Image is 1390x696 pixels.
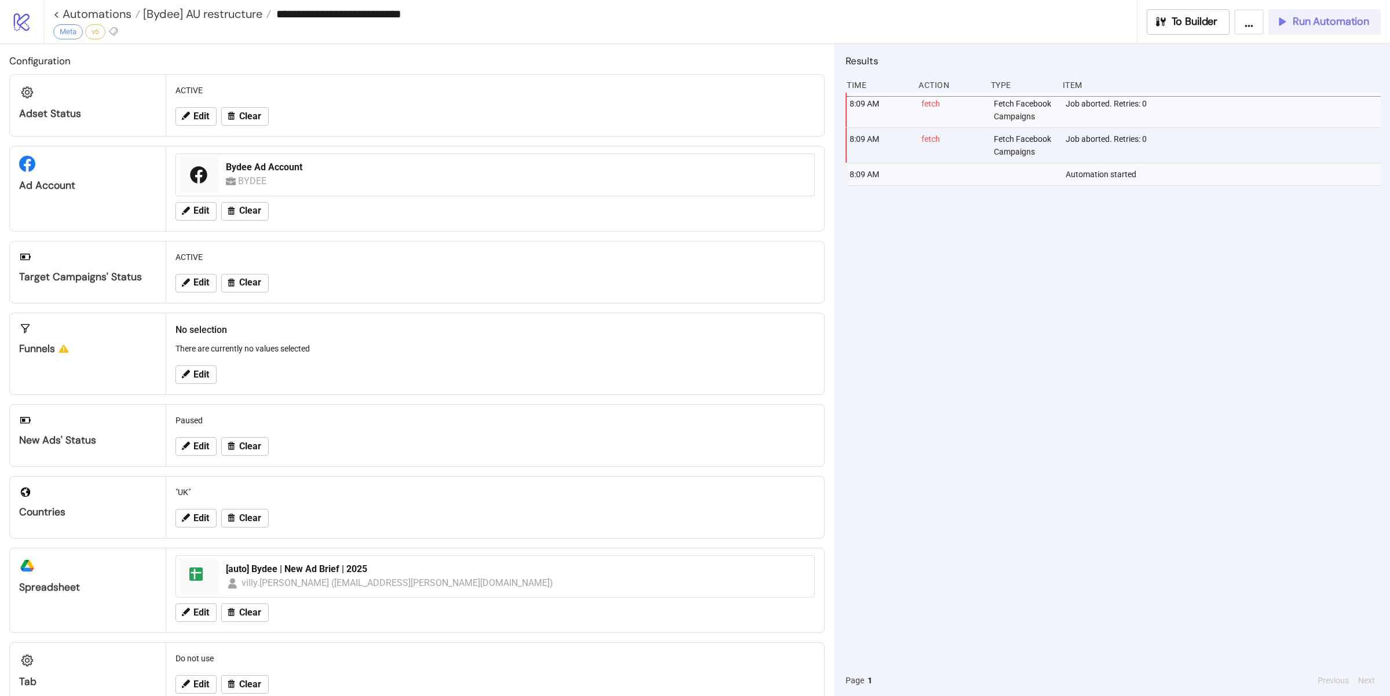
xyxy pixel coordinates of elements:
[175,365,217,384] button: Edit
[1172,15,1218,28] span: To Builder
[239,206,261,216] span: Clear
[846,74,909,96] div: Time
[19,675,156,688] div: Tab
[171,481,820,503] div: "UK"
[193,607,209,618] span: Edit
[19,342,156,356] div: Funnels
[1293,15,1369,28] span: Run Automation
[193,369,209,380] span: Edit
[920,93,984,127] div: fetch
[226,161,807,174] div: Bydee Ad Account
[193,679,209,690] span: Edit
[1065,93,1384,127] div: Job aborted. Retries: 0
[1355,674,1378,687] button: Next
[53,8,140,20] a: < Automations
[917,74,981,96] div: Action
[226,563,807,576] div: [auto] Bydee | New Ad Brief | 2025
[9,53,825,68] h2: Configuration
[19,270,156,284] div: Target Campaigns' Status
[239,679,261,690] span: Clear
[175,107,217,126] button: Edit
[864,674,876,687] button: 1
[239,607,261,618] span: Clear
[53,24,83,39] div: Meta
[848,163,912,185] div: 8:09 AM
[221,202,269,221] button: Clear
[1268,9,1381,35] button: Run Automation
[19,434,156,447] div: New Ads' Status
[848,93,912,127] div: 8:09 AM
[19,179,156,192] div: Ad Account
[19,581,156,594] div: Spreadsheet
[171,79,820,101] div: ACTIVE
[993,128,1056,163] div: Fetch Facebook Campaigns
[85,24,105,39] div: v6
[193,441,209,452] span: Edit
[239,111,261,122] span: Clear
[239,277,261,288] span: Clear
[846,53,1381,68] h2: Results
[175,603,217,622] button: Edit
[1065,128,1384,163] div: Job aborted. Retries: 0
[221,675,269,694] button: Clear
[238,174,270,188] div: BYDEE
[193,277,209,288] span: Edit
[990,74,1054,96] div: Type
[175,274,217,292] button: Edit
[221,509,269,528] button: Clear
[221,437,269,456] button: Clear
[175,342,815,355] p: There are currently no values selected
[19,107,156,120] div: Adset Status
[846,674,864,687] span: Page
[920,128,984,163] div: fetch
[140,8,271,20] a: [Bydee] AU restructure
[221,107,269,126] button: Clear
[175,437,217,456] button: Edit
[239,513,261,523] span: Clear
[993,93,1056,127] div: Fetch Facebook Campaigns
[175,675,217,694] button: Edit
[221,603,269,622] button: Clear
[193,206,209,216] span: Edit
[242,576,554,590] div: villy.[PERSON_NAME] ([EMAIL_ADDRESS][PERSON_NAME][DOMAIN_NAME])
[1234,9,1264,35] button: ...
[1147,9,1230,35] button: To Builder
[140,6,262,21] span: [Bydee] AU restructure
[175,323,815,337] h2: No selection
[1065,163,1384,185] div: Automation started
[848,128,912,163] div: 8:09 AM
[1314,674,1352,687] button: Previous
[175,509,217,528] button: Edit
[239,441,261,452] span: Clear
[193,513,209,523] span: Edit
[19,505,156,519] div: Countries
[171,409,820,431] div: Paused
[171,647,820,669] div: Do not use
[175,202,217,221] button: Edit
[171,246,820,268] div: ACTIVE
[221,274,269,292] button: Clear
[193,111,209,122] span: Edit
[1062,74,1381,96] div: Item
